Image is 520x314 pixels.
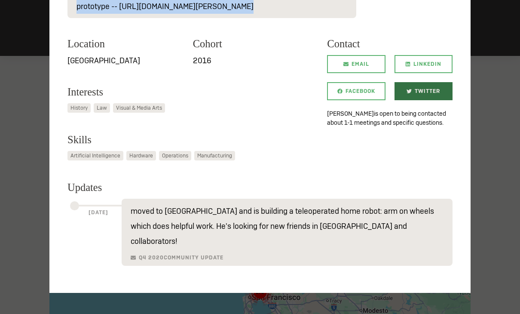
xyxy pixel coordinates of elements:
[67,84,318,100] h3: Interests
[70,152,120,160] span: Artificial Intelligence
[73,205,122,281] h6: [DATE]
[67,180,453,196] h3: Updates
[327,109,453,127] p: [PERSON_NAME] is open to being contacted about 1-1 meetings and specific questions .
[327,55,385,73] a: Email
[70,104,88,112] span: History
[352,55,369,73] span: Email
[395,55,453,73] a: LinkedIn
[327,82,385,100] a: Facebook
[131,255,223,262] h6: Q4 2020 Community Update
[346,82,375,100] span: Facebook
[67,55,184,66] p: [GEOGRAPHIC_DATA]
[193,36,309,52] h3: Cohort
[97,104,107,112] span: Law
[67,36,184,52] h3: Location
[395,82,453,100] a: Twitter
[116,104,162,112] span: Visual & Media Arts
[162,152,188,160] span: Operations
[413,55,441,73] span: LinkedIn
[327,36,453,52] h3: Contact
[67,132,318,148] h3: Skills
[193,55,309,66] p: 2016
[131,203,444,249] p: moved to [GEOGRAPHIC_DATA] and is building a teleoperated home robot: arm on wheels which does he...
[415,82,440,100] span: Twitter
[197,152,232,160] span: Manufacturing
[129,152,153,160] span: Hardware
